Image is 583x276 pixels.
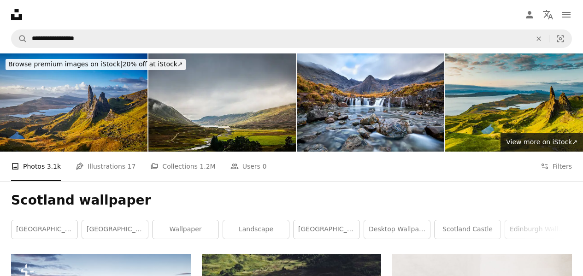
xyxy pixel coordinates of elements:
span: 0 [262,161,266,171]
a: Home — Unsplash [11,9,22,20]
button: Menu [557,6,576,24]
span: 17 [128,161,136,171]
button: Language [539,6,557,24]
a: [GEOGRAPHIC_DATA] [294,220,359,239]
span: 1.2M [200,161,215,171]
a: Users 0 [230,152,267,181]
a: landscape [223,220,289,239]
a: wallpaper [153,220,218,239]
a: scotland castle [435,220,501,239]
h1: Scotland wallpaper [11,192,572,209]
img: Fairy Pools, Glen Brittle, Isle of Skye, Scotland, UK [297,53,444,152]
img: Drumochter Pass Valley Panoramic View, Highlands, Scotland [148,53,296,152]
a: desktop wallpaper [364,220,430,239]
a: edinburgh wallpaper [505,220,571,239]
button: Filters [541,152,572,181]
button: Visual search [549,30,571,47]
a: View more on iStock↗ [501,133,583,152]
div: 20% off at iStock ↗ [6,59,186,70]
a: Collections 1.2M [150,152,215,181]
span: Browse premium images on iStock | [8,60,122,68]
a: Illustrations 17 [76,152,135,181]
button: Clear [529,30,549,47]
a: Log in / Sign up [520,6,539,24]
button: Search Unsplash [12,30,27,47]
form: Find visuals sitewide [11,29,572,48]
span: View more on iStock ↗ [506,138,577,146]
a: [GEOGRAPHIC_DATA] [82,220,148,239]
a: [GEOGRAPHIC_DATA] [12,220,77,239]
